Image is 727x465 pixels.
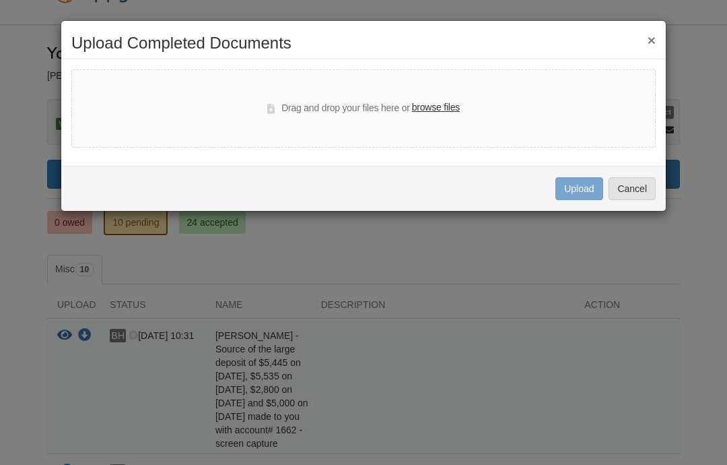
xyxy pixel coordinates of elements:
[609,177,656,200] button: Cancel
[648,33,656,47] button: ×
[267,100,460,117] div: Drag and drop your files here or
[71,34,656,52] h2: Upload Completed Documents
[412,100,460,115] label: browse files
[555,177,602,200] button: Upload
